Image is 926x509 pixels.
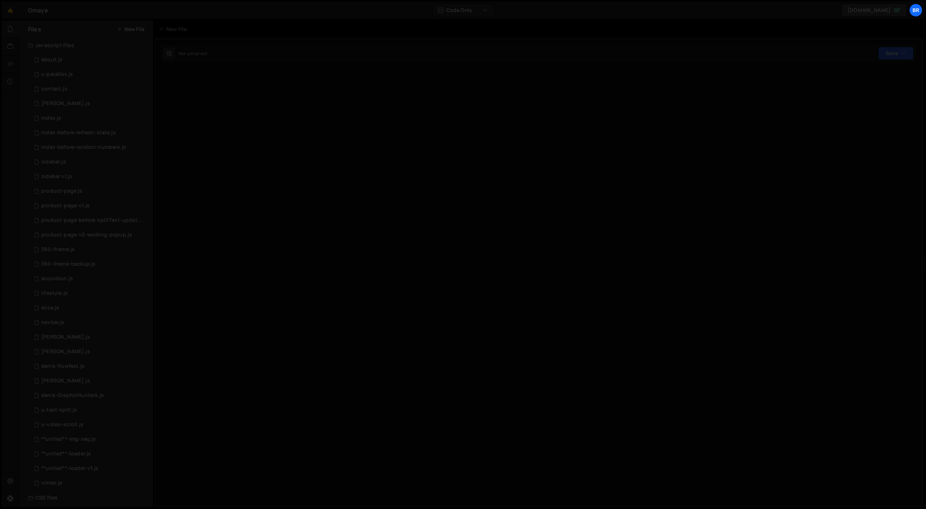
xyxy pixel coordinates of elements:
div: 15742/43307.js [28,242,153,257]
div: index-before-random-numbers.js [41,144,126,151]
div: **united**-img-seq.js [41,436,96,443]
div: index.js [41,115,61,122]
div: 15742/42659.js [28,432,153,447]
div: lifestyle.js [41,290,68,297]
button: Save [878,47,914,60]
a: [DOMAIN_NAME] [841,4,907,17]
div: Not yet saved [179,50,207,57]
div: product-page.js [41,188,82,194]
a: 🤙 [1,1,19,19]
div: 15742/41923.js [28,417,153,432]
div: 360-iframe-backup.js [41,261,96,267]
div: 15742/42772.js [28,461,153,476]
div: 15742/42973.js [28,286,153,301]
div: 15742/42705.js [28,403,153,417]
div: sidebar v1.js [41,173,72,180]
div: product-page-v2-working-popup.js [41,232,132,238]
div: 15742/42804.js [28,374,153,388]
div: elica.js [41,305,59,311]
div: 360-iframe.js [41,246,75,253]
div: [PERSON_NAME].js [41,334,90,340]
div: 15742/42800.js [28,344,153,359]
div: 15742/41921.js [28,447,153,461]
a: br [909,4,922,17]
div: 15742/42722.js [28,301,153,315]
button: Code Only [432,4,494,17]
div: CSS files [19,490,153,505]
div: 15742/43828.js [28,330,153,344]
div: 15742/43060.js [28,184,153,198]
div: vimeo.js [41,480,62,486]
div: [PERSON_NAME].js [41,100,90,107]
div: sidebar.js [41,159,66,165]
div: about.js [41,57,62,63]
div: [PERSON_NAME].js [41,348,90,355]
div: New File [159,26,190,33]
div: **united**-loader-v1.js [41,465,98,472]
div: 15742/44642.js [28,53,153,67]
div: 15742/43598.js [28,271,153,286]
div: 15742/44749.js [28,67,153,82]
div: Omaya [28,6,48,15]
div: u-text-split.js [41,407,77,413]
div: 15742/43953.js [28,169,153,184]
div: 15742/43263.js [28,155,153,169]
div: 15742/42955.js [28,315,153,330]
div: contact.js [41,86,67,92]
div: accordion.js [41,275,73,282]
div: 15742/43885.js [28,140,153,155]
div: 15742/44801.js [28,476,153,490]
div: 15742/42803.js [28,388,153,403]
div: Javascript files [19,38,153,53]
div: 15742/42802.js [28,359,153,374]
h2: Files [28,25,41,33]
div: 15742/44741.js [28,96,153,111]
div: [PERSON_NAME].js [41,378,90,384]
div: 15742/44740.js [28,82,153,96]
div: denis-GraphicHunters.js [41,392,104,399]
div: 15742/43221.js [28,228,153,242]
div: 15742/43259.js [28,213,156,228]
div: u-parallax.js [41,71,73,78]
div: index-before-refresh-state.js [41,130,116,136]
div: u-video-scroll.js [41,421,83,428]
div: 15742/44901.js [28,257,153,271]
div: 15742/41862.js [28,111,153,126]
div: denis-flowfest.js [41,363,85,370]
button: New File [117,26,144,32]
div: 15742/43426.js [28,126,153,140]
div: **united**-loader.js [41,451,91,457]
div: product-page-before-splitText-update.js [41,217,142,224]
div: navbar.js [41,319,64,326]
div: 15742/43218.js [28,198,153,213]
div: product-page-v1.js [41,203,90,209]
